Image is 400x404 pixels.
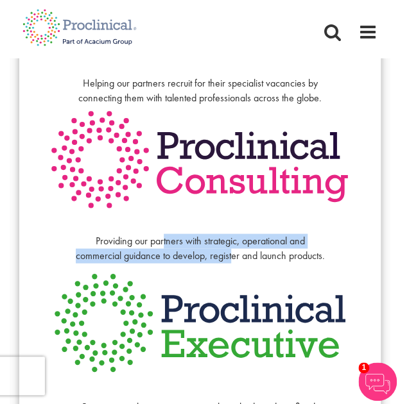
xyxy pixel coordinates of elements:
[45,263,355,382] img: Proclinical Executive
[78,76,322,105] span: Helping our partners recruit for their specialist vacancies by connecting them with talented prof...
[45,105,355,214] img: Proclinical Consulting
[358,362,397,401] img: Chatbot
[358,362,369,373] span: 1
[72,219,329,263] p: Providing our partners with strategic, operational and commercial guidance to develop, register a...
